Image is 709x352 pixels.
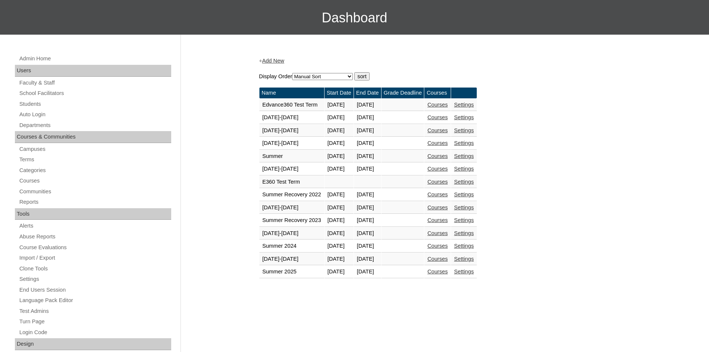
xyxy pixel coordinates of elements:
[259,240,324,253] td: Summer 2024
[19,166,171,175] a: Categories
[427,140,448,146] a: Courses
[325,214,354,227] td: [DATE]
[259,124,324,137] td: [DATE]-[DATE]
[325,88,354,98] td: Start Date
[19,307,171,316] a: Test Admins
[325,202,354,214] td: [DATE]
[19,264,171,273] a: Clone Tools
[454,166,474,172] a: Settings
[4,1,705,35] h3: Dashboard
[259,88,324,98] td: Name
[427,230,448,236] a: Courses
[354,99,381,111] td: [DATE]
[15,208,171,220] div: Tools
[354,150,381,163] td: [DATE]
[427,166,448,172] a: Courses
[427,191,448,197] a: Courses
[259,266,324,278] td: Summer 2025
[19,328,171,337] a: Login Code
[454,217,474,223] a: Settings
[259,253,324,266] td: [DATE]-[DATE]
[354,240,381,253] td: [DATE]
[19,187,171,196] a: Communities
[259,72,627,80] form: Display Order
[259,163,324,175] td: [DATE]-[DATE]
[427,256,448,262] a: Courses
[19,99,171,109] a: Students
[454,102,474,108] a: Settings
[454,140,474,146] a: Settings
[325,137,354,150] td: [DATE]
[427,204,448,210] a: Courses
[259,99,324,111] td: Edvance360 Test Term
[19,221,171,231] a: Alerts
[259,176,324,188] td: E360 Test Term
[325,111,354,124] td: [DATE]
[427,127,448,133] a: Courses
[19,232,171,241] a: Abuse Reports
[354,253,381,266] td: [DATE]
[427,217,448,223] a: Courses
[427,102,448,108] a: Courses
[259,150,324,163] td: Summer
[454,204,474,210] a: Settings
[259,188,324,201] td: Summer Recovery 2022
[325,150,354,163] td: [DATE]
[454,127,474,133] a: Settings
[454,179,474,185] a: Settings
[354,214,381,227] td: [DATE]
[19,145,171,154] a: Campuses
[19,176,171,185] a: Courses
[259,137,324,150] td: [DATE]-[DATE]
[454,191,474,197] a: Settings
[325,188,354,201] td: [DATE]
[19,275,171,284] a: Settings
[325,227,354,240] td: [DATE]
[19,89,171,98] a: School Facilitators
[454,256,474,262] a: Settings
[354,124,381,137] td: [DATE]
[427,269,448,275] a: Courses
[454,114,474,120] a: Settings
[262,58,284,64] a: Add New
[454,243,474,249] a: Settings
[325,266,354,278] td: [DATE]
[325,253,354,266] td: [DATE]
[454,230,474,236] a: Settings
[325,163,354,175] td: [DATE]
[19,155,171,164] a: Terms
[454,153,474,159] a: Settings
[325,240,354,253] td: [DATE]
[19,121,171,130] a: Departments
[19,243,171,252] a: Course Evaluations
[354,111,381,124] td: [DATE]
[259,202,324,214] td: [DATE]-[DATE]
[354,163,381,175] td: [DATE]
[381,88,424,98] td: Grade Deadline
[424,88,451,98] td: Courses
[259,111,324,124] td: [DATE]-[DATE]
[15,131,171,143] div: Courses & Communities
[427,114,448,120] a: Courses
[427,153,448,159] a: Courses
[19,54,171,63] a: Admin Home
[15,338,171,350] div: Design
[19,296,171,305] a: Language Pack Editor
[259,227,324,240] td: [DATE]-[DATE]
[354,137,381,150] td: [DATE]
[325,124,354,137] td: [DATE]
[354,72,369,80] input: sort
[325,99,354,111] td: [DATE]
[19,317,171,326] a: Turn Page
[354,188,381,201] td: [DATE]
[354,227,381,240] td: [DATE]
[427,243,448,249] a: Courses
[454,269,474,275] a: Settings
[15,65,171,77] div: Users
[259,57,627,65] div: +
[19,78,171,88] a: Faculty & Staff
[427,179,448,185] a: Courses
[19,285,171,295] a: End Users Session
[19,197,171,207] a: Reports
[19,110,171,119] a: Auto Login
